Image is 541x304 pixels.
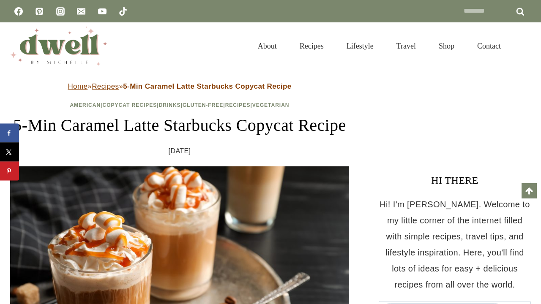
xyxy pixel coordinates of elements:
[183,102,223,108] a: Gluten-Free
[31,3,48,20] a: Pinterest
[115,3,131,20] a: TikTok
[10,27,107,65] img: DWELL by michelle
[169,145,191,157] time: [DATE]
[68,82,87,90] a: Home
[246,31,288,61] a: About
[379,196,531,293] p: Hi! I'm [PERSON_NAME]. Welcome to my little corner of the internet filled with simple recipes, tr...
[516,39,531,53] button: View Search Form
[288,31,335,61] a: Recipes
[522,183,537,198] a: Scroll to top
[73,3,90,20] a: Email
[68,82,291,90] span: » »
[70,102,289,108] span: | | | | |
[52,3,69,20] a: Instagram
[102,102,157,108] a: Copycat Recipes
[427,31,466,61] a: Shop
[10,113,349,138] h1: 5-Min Caramel Latte Starbucks Copycat Recipe
[385,31,427,61] a: Travel
[246,31,512,61] nav: Primary Navigation
[123,82,291,90] strong: 5-Min Caramel Latte Starbucks Copycat Recipe
[70,102,101,108] a: American
[10,3,27,20] a: Facebook
[92,82,119,90] a: Recipes
[466,31,512,61] a: Contact
[252,102,290,108] a: Vegetarian
[335,31,385,61] a: Lifestyle
[225,102,251,108] a: Recipes
[379,173,531,188] h3: HI THERE
[94,3,111,20] a: YouTube
[159,102,181,108] a: Drinks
